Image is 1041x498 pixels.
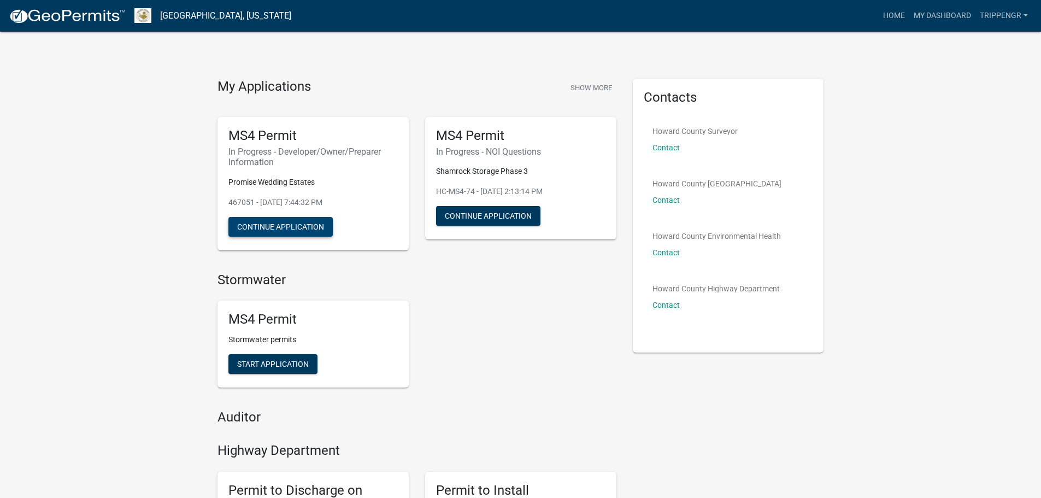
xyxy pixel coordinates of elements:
[228,217,333,237] button: Continue Application
[217,272,616,288] h4: Stormwater
[566,79,616,97] button: Show More
[975,5,1032,26] a: trippengr
[160,7,291,25] a: [GEOGRAPHIC_DATA], [US_STATE]
[436,147,605,157] h6: In Progress - NOI Questions
[652,143,680,152] a: Contact
[228,128,398,144] h5: MS4 Permit
[228,354,317,374] button: Start Application
[228,147,398,167] h6: In Progress - Developer/Owner/Preparer Information
[228,334,398,345] p: Stormwater permits
[652,248,680,257] a: Contact
[644,90,813,106] h5: Contacts
[652,285,780,292] p: Howard County Highway Department
[228,197,398,208] p: 467051 - [DATE] 7:44:32 PM
[652,301,680,309] a: Contact
[436,128,605,144] h5: MS4 Permit
[134,8,151,23] img: Howard County, Indiana
[879,5,909,26] a: Home
[436,186,605,197] p: HC-MS4-74 - [DATE] 2:13:14 PM
[436,166,605,177] p: Shamrock Storage Phase 3
[217,443,616,459] h4: Highway Department
[217,409,616,425] h4: Auditor
[237,360,309,368] span: Start Application
[652,180,781,188] p: Howard County [GEOGRAPHIC_DATA]
[909,5,975,26] a: My Dashboard
[228,177,398,188] p: Promise Wedding Estates
[228,312,398,327] h5: MS4 Permit
[652,196,680,204] a: Contact
[652,127,738,135] p: Howard County Surveyor
[652,232,781,240] p: Howard County Environmental Health
[436,206,540,226] button: Continue Application
[217,79,311,95] h4: My Applications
